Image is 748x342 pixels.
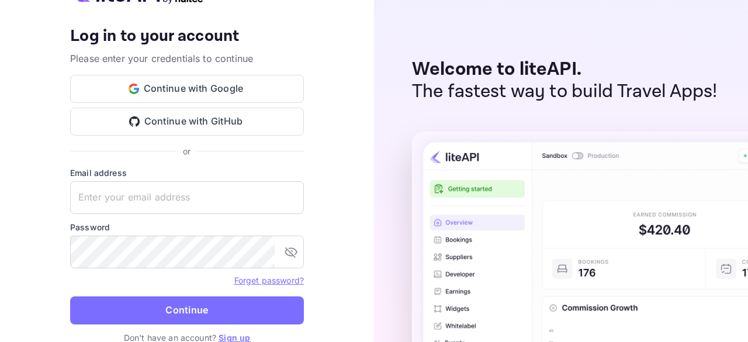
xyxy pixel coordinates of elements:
[70,296,304,324] button: Continue
[70,51,304,65] p: Please enter your credentials to continue
[234,275,304,285] a: Forget password?
[70,108,304,136] button: Continue with GitHub
[70,26,304,47] h4: Log in to your account
[70,167,304,179] label: Email address
[70,75,304,103] button: Continue with Google
[183,145,191,157] p: or
[412,81,718,103] p: The fastest way to build Travel Apps!
[234,274,304,286] a: Forget password?
[412,58,718,81] p: Welcome to liteAPI.
[279,240,303,264] button: toggle password visibility
[70,181,304,214] input: Enter your email address
[70,221,304,233] label: Password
